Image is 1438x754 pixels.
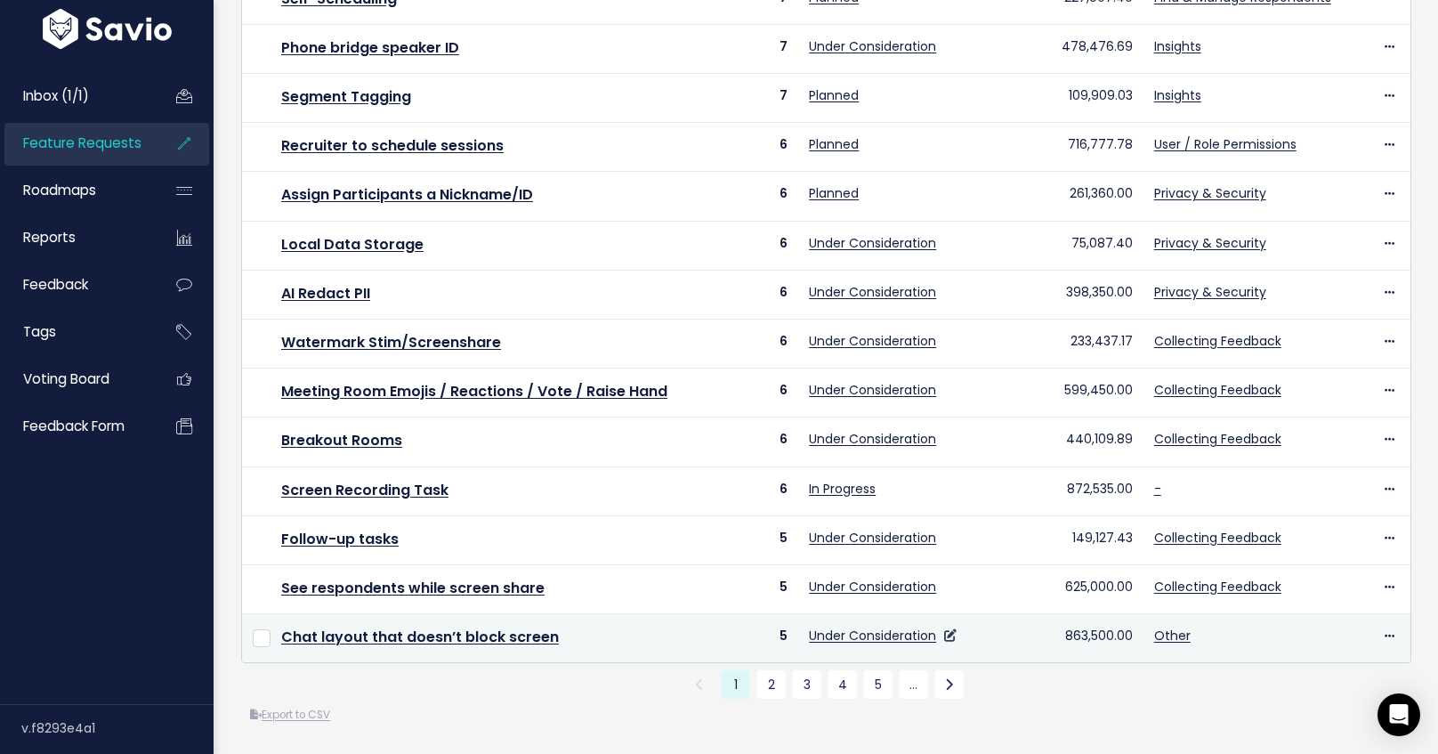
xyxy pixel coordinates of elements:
span: Feedback form [23,417,125,435]
td: 863,500.00 [974,614,1143,663]
a: Breakout Rooms [281,430,402,450]
a: Follow-up tasks [281,529,399,549]
a: Collecting Feedback [1154,381,1281,399]
td: 5 [698,614,798,663]
span: 1 [722,670,750,699]
a: Under Consideration [809,234,936,252]
td: 7 [698,74,798,123]
a: Meeting Room Emojis / Reactions / Vote / Raise Hand [281,381,667,401]
a: Other [1154,627,1191,645]
div: v.f8293e4a1 [21,705,214,751]
a: Planned [809,184,859,202]
span: Inbox (1/1) [23,86,89,105]
a: AI Redact PII [281,283,370,304]
div: Open Intercom Messenger [1377,693,1420,736]
td: 625,000.00 [974,564,1143,613]
a: Collecting Feedback [1154,529,1281,547]
span: Feedback [23,275,88,294]
td: 6 [698,270,798,319]
a: - [1154,480,1161,498]
a: Under Consideration [809,529,936,547]
span: Tags [23,322,56,341]
a: Under Consideration [809,578,936,596]
a: 2 [757,670,786,699]
td: 478,476.69 [974,24,1143,73]
a: Feature Requests [4,123,148,164]
a: Inbox (1/1) [4,76,148,117]
a: Recruiter to schedule sessions [281,135,504,156]
a: Assign Participants a Nickname/ID [281,184,533,205]
td: 75,087.40 [974,221,1143,270]
td: 716,777.78 [974,123,1143,172]
td: 6 [698,172,798,221]
a: Reports [4,217,148,258]
a: 3 [793,670,821,699]
a: Phone bridge speaker ID [281,37,459,58]
a: Under Consideration [809,627,936,645]
td: 7 [698,24,798,73]
a: Collecting Feedback [1154,332,1281,350]
td: 872,535.00 [974,466,1143,515]
a: Screen Recording Task [281,480,448,500]
a: Segment Tagging [281,86,411,107]
a: Planned [809,86,859,104]
td: 233,437.17 [974,319,1143,368]
td: 398,350.00 [974,270,1143,319]
a: Privacy & Security [1154,234,1266,252]
a: Collecting Feedback [1154,430,1281,448]
a: Feedback form [4,406,148,447]
a: Under Consideration [809,37,936,55]
a: 5 [864,670,893,699]
span: Feature Requests [23,134,141,152]
a: Privacy & Security [1154,283,1266,301]
a: In Progress [809,480,876,498]
span: Reports [23,228,76,247]
a: Planned [809,135,859,153]
a: See respondents while screen share [281,578,545,598]
img: logo-white.9d6f32f41409.svg [38,8,176,48]
a: … [900,670,928,699]
td: 6 [698,221,798,270]
span: Roadmaps [23,181,96,199]
a: Insights [1154,37,1201,55]
td: 6 [698,466,798,515]
a: Insights [1154,86,1201,104]
a: Collecting Feedback [1154,578,1281,596]
a: Watermark Stim/Screenshare [281,332,501,353]
td: 6 [698,319,798,368]
a: Feedback [4,264,148,305]
td: 599,450.00 [974,369,1143,418]
a: Under Consideration [809,283,936,301]
td: 5 [698,515,798,564]
a: Export to CSV [250,708,330,722]
td: 261,360.00 [974,172,1143,221]
a: User / Role Permissions [1154,135,1297,153]
td: 6 [698,369,798,418]
td: 6 [698,123,798,172]
td: 5 [698,564,798,613]
a: Chat layout that doesn’t block screen [281,627,559,647]
td: 109,909.03 [974,74,1143,123]
a: Tags [4,312,148,353]
a: Roadmaps [4,170,148,211]
a: Voting Board [4,359,148,400]
a: 4 [828,670,857,699]
td: 6 [698,418,798,466]
a: Privacy & Security [1154,184,1266,202]
a: Under Consideration [809,381,936,399]
a: Under Consideration [809,430,936,448]
td: 149,127.43 [974,515,1143,564]
a: Under Consideration [809,332,936,350]
td: 440,109.89 [974,418,1143,466]
a: Local Data Storage [281,234,424,255]
span: Voting Board [23,369,109,388]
